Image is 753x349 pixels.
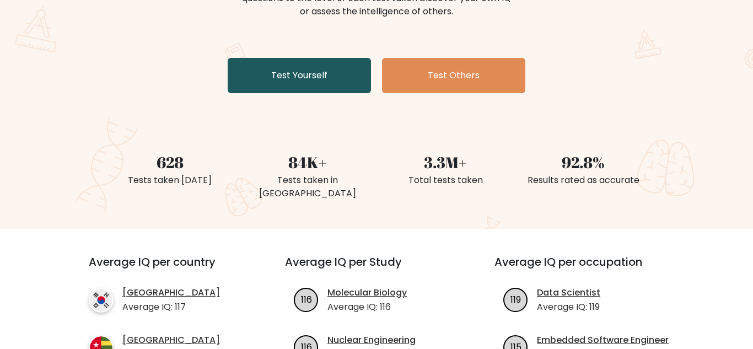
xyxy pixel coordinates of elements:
text: 116 [301,293,312,305]
div: Tests taken [DATE] [107,174,232,187]
p: Average IQ: 117 [122,300,220,314]
div: 628 [107,151,232,174]
div: Results rated as accurate [521,174,646,187]
div: 3.3M+ [383,151,508,174]
text: 119 [510,293,521,305]
div: Total tests taken [383,174,508,187]
a: Data Scientist [537,286,600,299]
a: Nuclear Engineering [327,334,416,347]
a: Test Others [382,58,525,93]
a: [GEOGRAPHIC_DATA] [122,334,220,347]
a: [GEOGRAPHIC_DATA] [122,286,220,299]
a: Embedded Software Engineer [537,334,669,347]
a: Molecular Biology [327,286,407,299]
h3: Average IQ per occupation [494,255,677,282]
img: country [89,288,114,313]
p: Average IQ: 119 [537,300,600,314]
h3: Average IQ per country [89,255,245,282]
div: 84K+ [245,151,370,174]
div: Tests taken in [GEOGRAPHIC_DATA] [245,174,370,200]
div: 92.8% [521,151,646,174]
p: Average IQ: 116 [327,300,407,314]
a: Test Yourself [228,58,371,93]
h3: Average IQ per Study [285,255,468,282]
